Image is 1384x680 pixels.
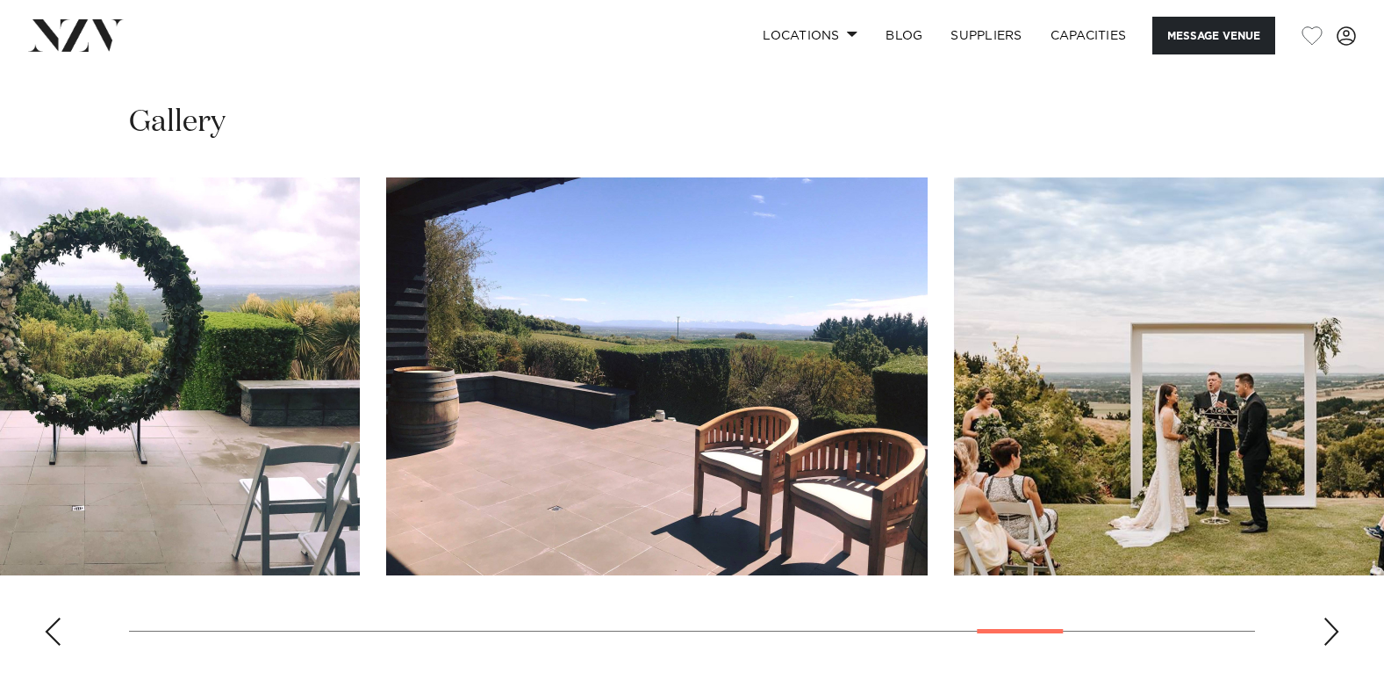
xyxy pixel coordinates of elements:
a: Capacities [1036,17,1141,54]
a: BLOG [871,17,936,54]
img: nzv-logo.png [28,19,124,51]
swiper-slide: 21 / 26 [386,177,928,575]
button: Message Venue [1152,17,1275,54]
a: Locations [749,17,871,54]
h2: Gallery [129,103,226,142]
a: SUPPLIERS [936,17,1036,54]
